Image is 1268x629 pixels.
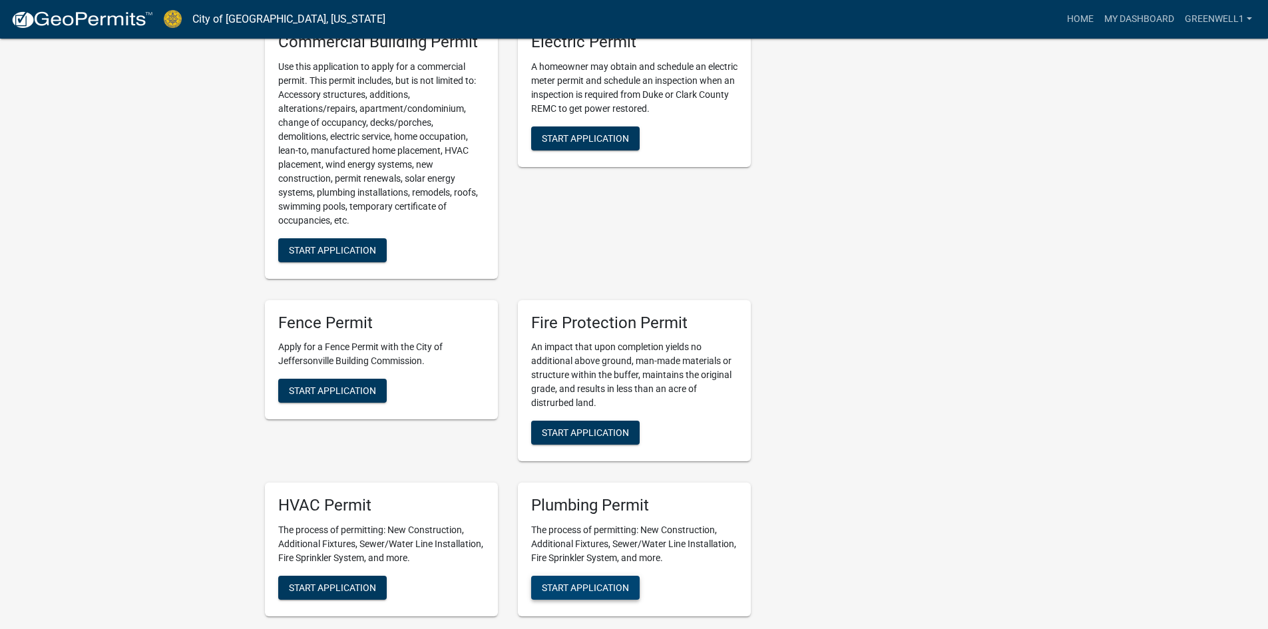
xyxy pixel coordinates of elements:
[542,427,629,438] span: Start Application
[531,421,640,445] button: Start Application
[531,340,738,410] p: An impact that upon completion yields no additional above ground, man-made materials or structure...
[278,496,485,515] h5: HVAC Permit
[278,379,387,403] button: Start Application
[289,582,376,593] span: Start Application
[289,385,376,396] span: Start Application
[531,60,738,116] p: A homeowner may obtain and schedule an electric meter permit and schedule an inspection when an i...
[278,60,485,228] p: Use this application to apply for a commercial permit. This permit includes, but is not limited t...
[278,33,485,52] h5: Commercial Building Permit
[278,523,485,565] p: The process of permitting: New Construction, Additional Fixtures, Sewer/Water Line Installation, ...
[164,10,182,28] img: City of Jeffersonville, Indiana
[542,132,629,143] span: Start Application
[531,523,738,565] p: The process of permitting: New Construction, Additional Fixtures, Sewer/Water Line Installation, ...
[278,314,485,333] h5: Fence Permit
[531,496,738,515] h5: Plumbing Permit
[1099,7,1179,32] a: My Dashboard
[278,238,387,262] button: Start Application
[192,8,385,31] a: City of [GEOGRAPHIC_DATA], [US_STATE]
[1179,7,1257,32] a: Greenwell1
[1062,7,1099,32] a: Home
[542,582,629,593] span: Start Application
[531,576,640,600] button: Start Application
[531,126,640,150] button: Start Application
[278,340,485,368] p: Apply for a Fence Permit with the City of Jeffersonville Building Commission.
[531,314,738,333] h5: Fire Protection Permit
[289,244,376,255] span: Start Application
[278,576,387,600] button: Start Application
[531,33,738,52] h5: Electric Permit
